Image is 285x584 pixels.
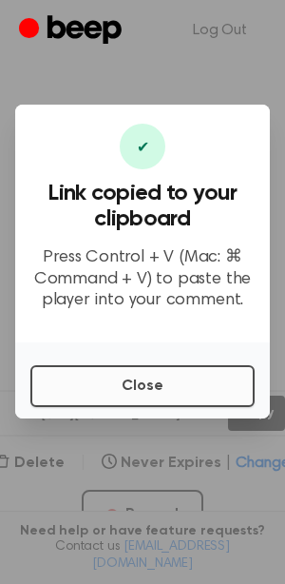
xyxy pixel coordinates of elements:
button: Close [30,365,255,407]
a: Log Out [174,8,266,53]
a: Beep [19,12,126,49]
h3: Link copied to your clipboard [30,181,255,232]
div: ✔ [120,124,165,169]
p: Press Control + V (Mac: ⌘ Command + V) to paste the player into your comment. [30,247,255,312]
